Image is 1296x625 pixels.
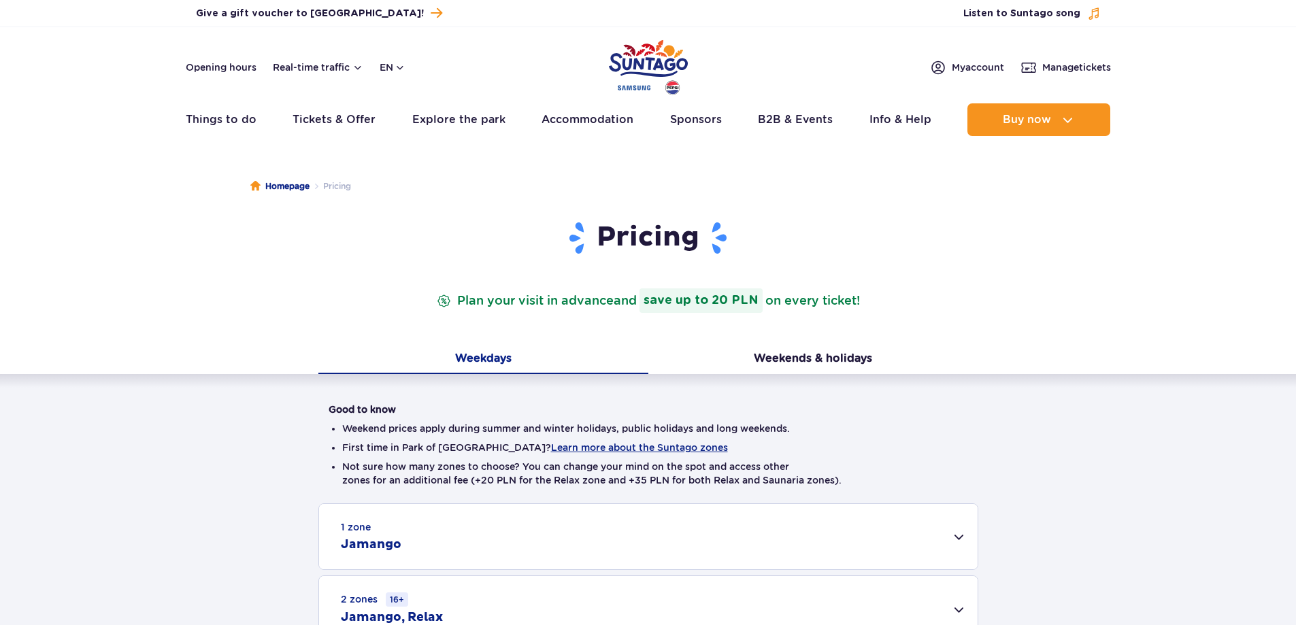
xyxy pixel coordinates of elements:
[342,460,954,487] li: Not sure how many zones to choose? You can change your mind on the spot and access other zones fo...
[1020,59,1111,75] a: Managetickets
[342,441,954,454] li: First time in Park of [GEOGRAPHIC_DATA]?
[318,345,648,374] button: Weekdays
[341,592,408,607] small: 2 zones
[952,61,1004,74] span: My account
[250,180,310,193] a: Homepage
[963,7,1080,20] span: Listen to Suntago song
[341,520,371,534] small: 1 zone
[869,103,931,136] a: Info & Help
[186,61,256,74] a: Opening hours
[639,288,763,313] strong: save up to 20 PLN
[551,442,728,453] button: Learn more about the Suntago zones
[930,59,1004,75] a: Myaccount
[196,7,424,20] span: Give a gift voucher to [GEOGRAPHIC_DATA]!
[609,34,688,97] a: Park of Poland
[341,537,401,553] h2: Jamango
[273,62,363,73] button: Real-time traffic
[386,592,408,607] small: 16+
[293,103,376,136] a: Tickets & Offer
[329,220,968,256] h1: Pricing
[380,61,405,74] button: en
[196,4,442,22] a: Give a gift voucher to [GEOGRAPHIC_DATA]!
[434,288,863,313] p: Plan your visit in advance on every ticket!
[670,103,722,136] a: Sponsors
[963,7,1101,20] button: Listen to Suntago song
[1003,114,1051,126] span: Buy now
[186,103,256,136] a: Things to do
[758,103,833,136] a: B2B & Events
[329,404,396,415] strong: Good to know
[648,345,978,374] button: Weekends & holidays
[967,103,1110,136] button: Buy now
[412,103,505,136] a: Explore the park
[310,180,351,193] li: Pricing
[542,103,633,136] a: Accommodation
[342,422,954,435] li: Weekend prices apply during summer and winter holidays, public holidays and long weekends.
[1042,61,1111,74] span: Manage tickets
